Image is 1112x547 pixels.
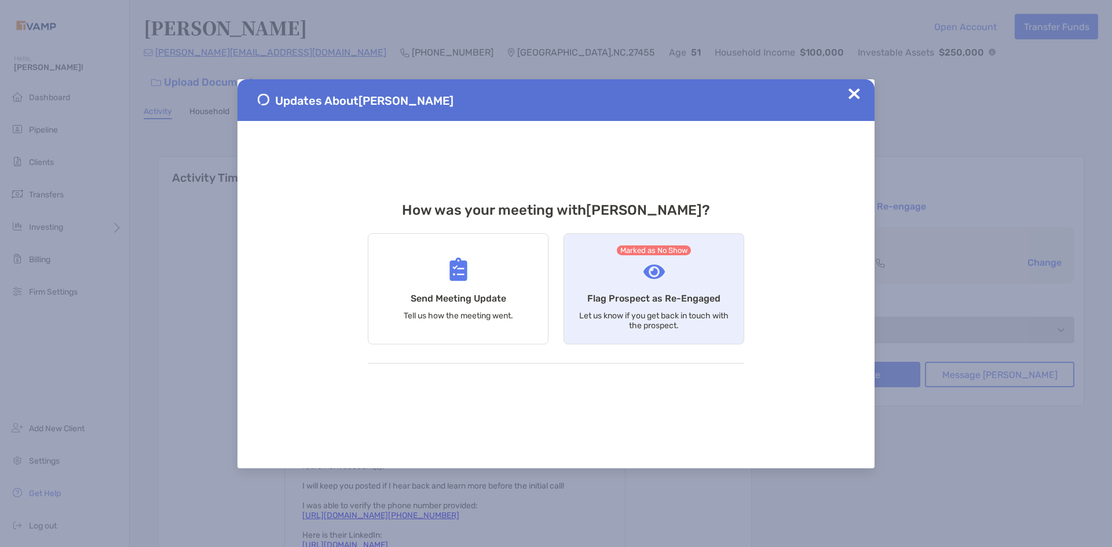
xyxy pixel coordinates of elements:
span: Marked as No Show [617,245,692,255]
h4: Flag Prospect as Re-Engaged [587,293,720,304]
img: Close Updates Zoe [848,88,860,100]
h3: How was your meeting with [PERSON_NAME] ? [368,202,744,218]
h4: Send Meeting Update [411,293,506,304]
img: Send Meeting Update [449,258,467,281]
p: Tell us how the meeting went. [404,311,513,321]
img: Send Meeting Update 1 [258,94,269,105]
p: Let us know if you get back in touch with the prospect. [579,311,729,331]
span: Updates About [PERSON_NAME] [275,94,453,108]
img: Flag Prospect as Re-Engaged [643,265,665,279]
